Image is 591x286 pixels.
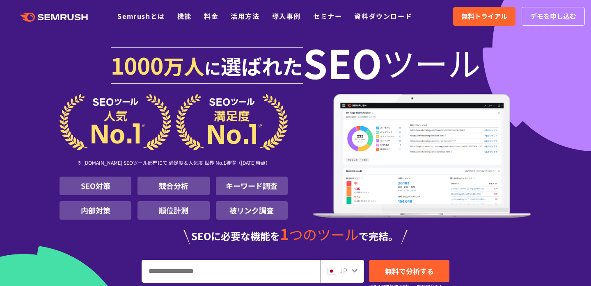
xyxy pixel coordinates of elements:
[163,51,204,80] span: 万人
[453,7,515,26] a: 無料トライアル
[272,11,301,21] a: 導入事例
[137,177,209,195] li: 競合分析
[204,56,221,79] span: に
[142,260,320,282] input: URL、キーワードを入力してください
[60,177,131,195] li: SEO対策
[137,201,209,220] li: 順位計測
[382,46,481,79] span: ツール
[303,46,382,79] span: SEO
[60,150,288,177] div: ※ [DOMAIN_NAME] SEOツール部門にて 満足度＆人気度 世界 No.1獲得（[DATE]時点）
[111,48,163,81] span: 1000
[313,11,342,21] a: セミナー
[177,11,192,21] a: 機能
[530,11,576,22] span: デモを申し込む
[354,11,412,21] a: 資料ダウンロード
[385,266,434,276] span: 無料で分析する
[216,201,288,220] li: 被リンク調査
[289,224,359,244] span: つのツール
[60,201,131,220] li: 内部対策
[461,11,507,22] span: 無料トライアル
[221,51,303,80] span: 選ばれた
[216,177,288,195] li: キーワード調査
[231,11,259,21] a: 活用方法
[204,11,218,21] a: 料金
[60,226,531,245] div: SEOに必要な機能を
[280,222,289,245] span: 1
[359,229,398,243] span: で完結。
[522,7,585,26] a: デモを申し込む
[339,266,347,275] span: JP
[369,260,449,282] a: 無料で分析する
[117,11,165,21] a: Semrushとは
